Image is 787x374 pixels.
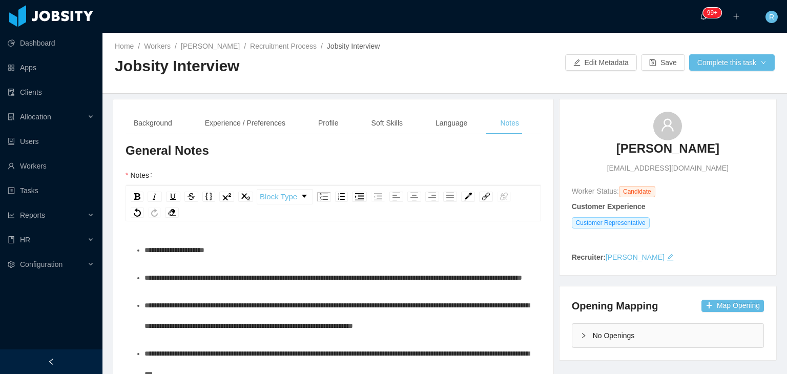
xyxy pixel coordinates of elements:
[660,118,675,132] i: icon: user
[733,13,740,20] i: icon: plus
[250,42,317,50] a: Recruitment Process
[641,54,685,71] button: icon: saveSave
[327,42,380,50] span: Jobsity Interview
[8,261,15,268] i: icon: setting
[202,192,215,202] div: Monospace
[572,217,650,228] span: Customer Representative
[20,211,45,219] span: Reports
[148,192,162,202] div: Italic
[479,192,493,202] div: Link
[138,42,140,50] span: /
[443,192,457,202] div: Justify
[425,192,439,202] div: Right
[572,187,619,195] span: Worker Status:
[20,236,30,244] span: HR
[363,112,411,135] div: Soft Skills
[126,112,180,135] div: Background
[8,113,15,120] i: icon: solution
[769,11,774,23] span: R
[181,42,240,50] a: [PERSON_NAME]
[572,299,658,313] h4: Opening Mapping
[407,192,421,202] div: Center
[352,192,367,202] div: Indent
[260,186,297,207] span: Block Type
[572,324,763,347] div: icon: rightNo Openings
[321,42,323,50] span: /
[565,54,637,71] button: icon: editEdit Metadata
[371,192,385,202] div: Outdent
[8,236,15,243] i: icon: book
[701,300,764,312] button: icon: plusMap Opening
[606,253,665,261] a: [PERSON_NAME]
[8,82,94,102] a: icon: auditClients
[389,192,403,202] div: Left
[387,189,459,204] div: rdw-textalign-control
[459,189,477,204] div: rdw-color-picker
[131,207,144,218] div: Undo
[310,112,347,135] div: Profile
[572,253,606,261] strong: Recruiter:
[20,260,63,268] span: Configuration
[144,42,171,50] a: Workers
[219,192,234,202] div: Superscript
[131,192,143,202] div: Bold
[581,333,587,339] i: icon: right
[175,42,177,50] span: /
[238,192,253,202] div: Subscript
[126,142,541,159] h3: General Notes
[315,189,387,204] div: rdw-list-control
[703,8,721,18] sup: 231
[166,192,180,202] div: Underline
[477,189,513,204] div: rdw-link-control
[335,192,348,202] div: Ordered
[616,140,719,157] h3: [PERSON_NAME]
[20,113,51,121] span: Allocation
[8,156,94,176] a: icon: userWorkers
[8,180,94,201] a: icon: profileTasks
[427,112,475,135] div: Language
[148,207,161,218] div: Redo
[492,112,527,135] div: Notes
[607,163,729,174] span: [EMAIL_ADDRESS][DOMAIN_NAME]
[667,254,674,261] i: icon: edit
[129,207,163,218] div: rdw-history-control
[255,189,315,204] div: rdw-block-control
[8,57,94,78] a: icon: appstoreApps
[257,189,313,204] div: rdw-dropdown
[700,13,707,20] i: icon: bell
[165,207,179,218] div: Remove
[616,140,719,163] a: [PERSON_NAME]
[497,192,511,202] div: Unlink
[163,207,181,218] div: rdw-remove-control
[115,56,445,77] h2: Jobsity Interview
[126,171,156,179] label: Notes
[317,192,331,202] div: Unordered
[184,192,198,202] div: Strikethrough
[689,54,775,71] button: Complete this taskicon: down
[244,42,246,50] span: /
[197,112,294,135] div: Experience / Preferences
[8,131,94,152] a: icon: robotUsers
[126,185,541,221] div: rdw-toolbar
[8,212,15,219] i: icon: line-chart
[572,202,646,211] strong: Customer Experience
[129,189,255,204] div: rdw-inline-control
[115,42,134,50] a: Home
[8,33,94,53] a: icon: pie-chartDashboard
[257,190,313,204] a: Block Type
[619,186,655,197] span: Candidate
